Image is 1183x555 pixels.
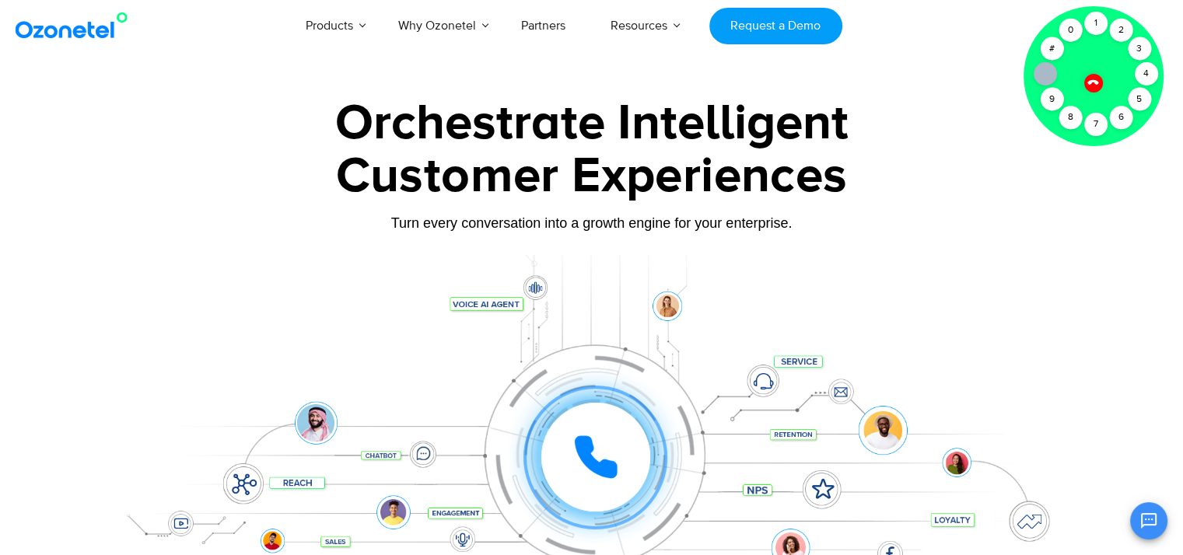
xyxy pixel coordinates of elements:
div: # [1040,37,1063,61]
div: Orchestrate Intelligent [106,99,1078,148]
div: 5 [1128,88,1151,111]
div: Customer Experiences [106,139,1078,214]
div: 7 [1084,113,1108,136]
div: 1 [1084,12,1108,35]
div: 4 [1135,62,1158,86]
a: Request a Demo [709,8,842,44]
div: 6 [1109,106,1132,129]
div: 0 [1059,19,1082,42]
div: 8 [1059,106,1082,129]
div: Turn every conversation into a growth engine for your enterprise. [106,215,1078,232]
div: 2 [1109,19,1132,42]
div: 3 [1128,37,1151,61]
button: Open chat [1130,502,1167,539]
div: 9 [1040,88,1063,111]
